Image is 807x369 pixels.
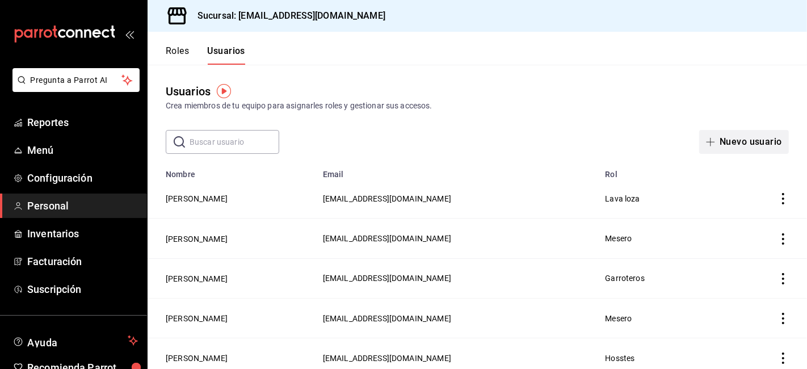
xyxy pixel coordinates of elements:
[323,194,451,203] span: [EMAIL_ADDRESS][DOMAIN_NAME]
[323,354,451,363] span: [EMAIL_ADDRESS][DOMAIN_NAME]
[166,353,228,364] button: [PERSON_NAME]
[605,194,640,203] span: Lava loza
[166,273,228,284] button: [PERSON_NAME]
[166,83,211,100] div: Usuarios
[166,313,228,324] button: [PERSON_NAME]
[27,254,138,269] span: Facturación
[605,314,632,323] span: Mesero
[777,353,789,364] button: actions
[217,84,231,98] img: Tooltip marker
[27,142,138,158] span: Menú
[598,163,749,179] th: Rol
[166,233,228,245] button: [PERSON_NAME]
[777,233,789,245] button: actions
[31,74,122,86] span: Pregunta a Parrot AI
[316,163,599,179] th: Email
[27,170,138,186] span: Configuración
[323,234,451,243] span: [EMAIL_ADDRESS][DOMAIN_NAME]
[125,30,134,39] button: open_drawer_menu
[699,130,789,154] button: Nuevo usuario
[207,45,245,65] button: Usuarios
[777,313,789,324] button: actions
[12,68,140,92] button: Pregunta a Parrot AI
[27,334,123,347] span: Ayuda
[27,115,138,130] span: Reportes
[323,314,451,323] span: [EMAIL_ADDRESS][DOMAIN_NAME]
[605,274,645,283] span: Garroteros
[27,282,138,297] span: Suscripción
[166,45,189,65] button: Roles
[323,274,451,283] span: [EMAIL_ADDRESS][DOMAIN_NAME]
[27,198,138,213] span: Personal
[605,234,632,243] span: Mesero
[166,100,789,112] div: Crea miembros de tu equipo para asignarles roles y gestionar sus accesos.
[188,9,385,23] h3: Sucursal: [EMAIL_ADDRESS][DOMAIN_NAME]
[148,163,316,179] th: Nombre
[166,45,245,65] div: navigation tabs
[166,193,228,204] button: [PERSON_NAME]
[8,82,140,94] a: Pregunta a Parrot AI
[777,193,789,204] button: actions
[605,354,634,363] span: Hosstes
[777,273,789,284] button: actions
[27,226,138,241] span: Inventarios
[190,131,279,153] input: Buscar usuario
